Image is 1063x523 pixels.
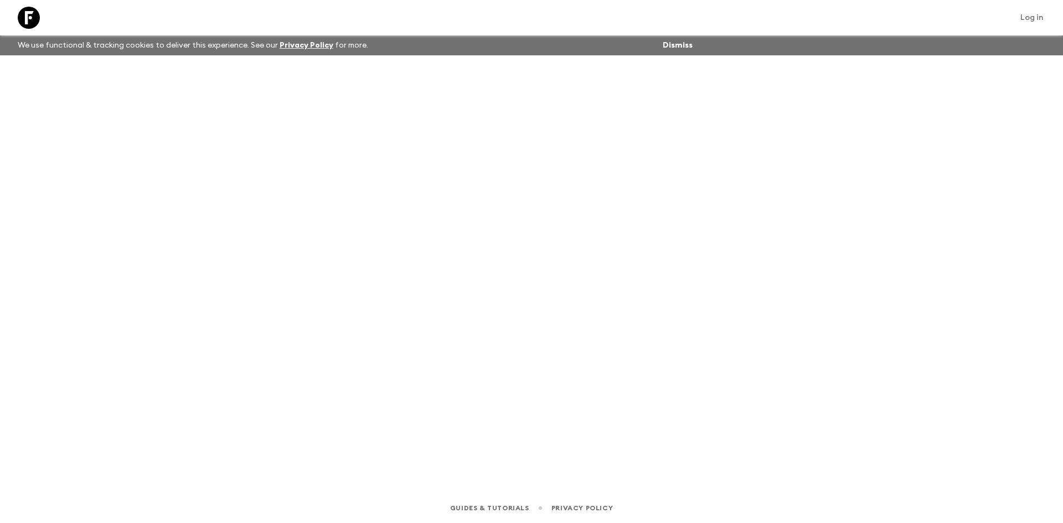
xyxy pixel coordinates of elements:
a: Privacy Policy [551,502,613,514]
a: Log in [1014,10,1050,25]
a: Guides & Tutorials [450,502,529,514]
p: We use functional & tracking cookies to deliver this experience. See our for more. [13,35,373,55]
a: Privacy Policy [280,42,333,49]
button: Dismiss [660,38,695,53]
